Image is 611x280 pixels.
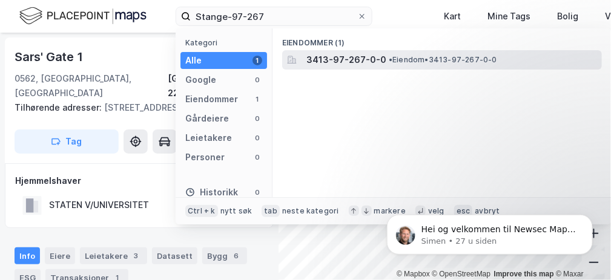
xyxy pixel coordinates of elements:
[15,102,104,112] span: Tilhørende adresser:
[253,152,262,162] div: 0
[45,247,75,264] div: Eiere
[558,9,579,24] div: Bolig
[80,247,147,264] div: Leietakere
[130,250,142,262] div: 3
[389,55,497,65] span: Eiendom • 3413-97-267-0-0
[220,206,253,216] div: nytt søk
[253,75,262,85] div: 0
[262,205,280,217] div: tab
[152,247,197,264] div: Datasett
[15,71,168,100] div: 0562, [GEOGRAPHIC_DATA], [GEOGRAPHIC_DATA]
[369,189,611,274] iframe: Intercom notifications melding
[49,198,149,212] div: STATEN V/UNIVERSITET
[253,56,262,65] div: 1
[15,100,254,115] div: [STREET_ADDRESS]
[253,114,262,123] div: 0
[15,174,263,188] div: Hjemmelshaver
[15,47,85,67] div: Sars' Gate 1
[282,206,339,216] div: neste kategori
[185,150,225,164] div: Personer
[185,131,232,145] div: Leietakere
[444,9,461,24] div: Kart
[253,187,262,197] div: 0
[185,111,229,126] div: Gårdeiere
[306,53,386,67] span: 3413-97-267-0-0
[185,92,238,106] div: Eiendommer
[432,270,491,278] a: OpenStreetMap
[487,9,531,24] div: Mine Tags
[168,71,264,100] div: [GEOGRAPHIC_DATA], 229/166
[185,38,267,47] div: Kategori
[230,250,242,262] div: 6
[15,129,119,154] button: Tag
[19,5,147,27] img: logo.f888ab2527a4732fd821a326f86c7f29.svg
[185,73,216,87] div: Google
[185,205,218,217] div: Ctrl + k
[397,270,430,278] a: Mapbox
[202,247,247,264] div: Bygg
[185,185,238,200] div: Historikk
[389,55,392,64] span: •
[185,53,202,68] div: Alle
[191,7,357,25] input: Søk på adresse, matrikkel, gårdeiere, leietakere eller personer
[15,247,40,264] div: Info
[253,133,262,143] div: 0
[494,270,554,278] a: Improve this map
[253,94,262,104] div: 1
